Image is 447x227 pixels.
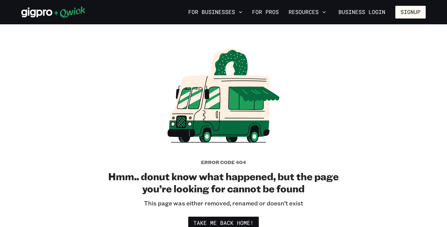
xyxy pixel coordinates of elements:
button: Resources [286,7,328,17]
a: For Pros [250,7,281,17]
button: For Businesses [186,7,245,17]
a: Business Login [333,6,390,19]
button: Signup [395,6,426,19]
h2: Hmm.. donut know what happened, but the page you’re looking for cannot be found [108,170,339,194]
p: This page was either removed, renamed or doesn’t exist [144,199,303,207]
h5: Error code 404 [201,159,246,165]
